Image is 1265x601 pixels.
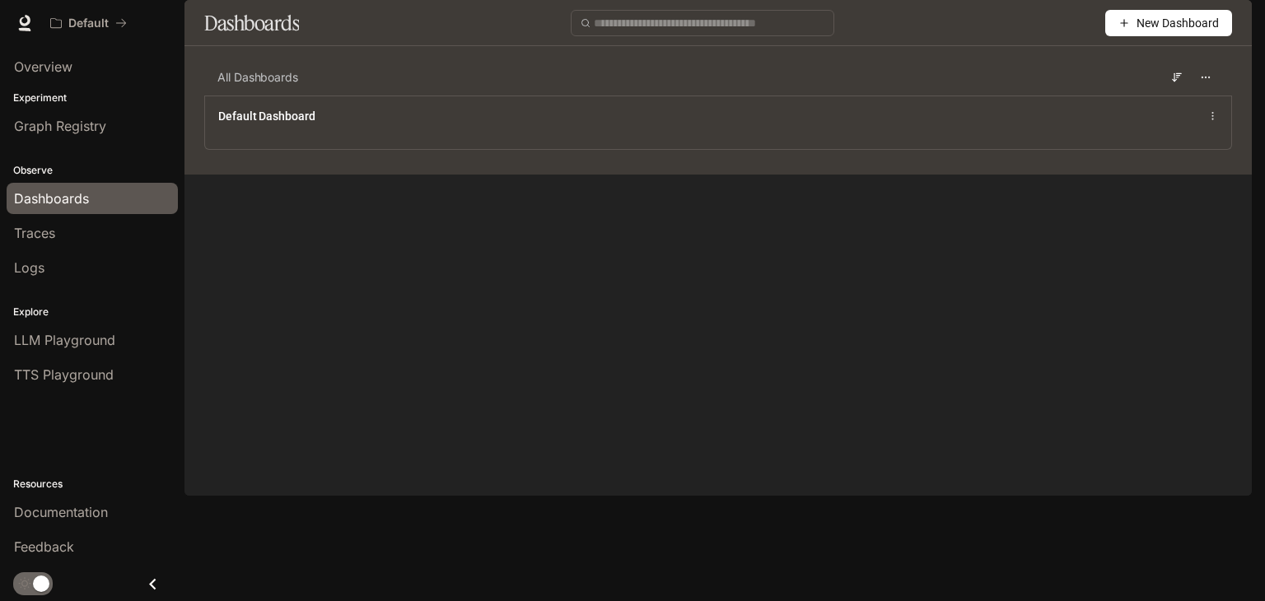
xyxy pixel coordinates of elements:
h1: Dashboards [204,7,299,40]
button: All workspaces [43,7,134,40]
span: New Dashboard [1137,14,1219,32]
a: Default Dashboard [218,108,315,124]
span: All Dashboards [217,69,298,86]
p: Default [68,16,109,30]
button: New Dashboard [1105,10,1232,36]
